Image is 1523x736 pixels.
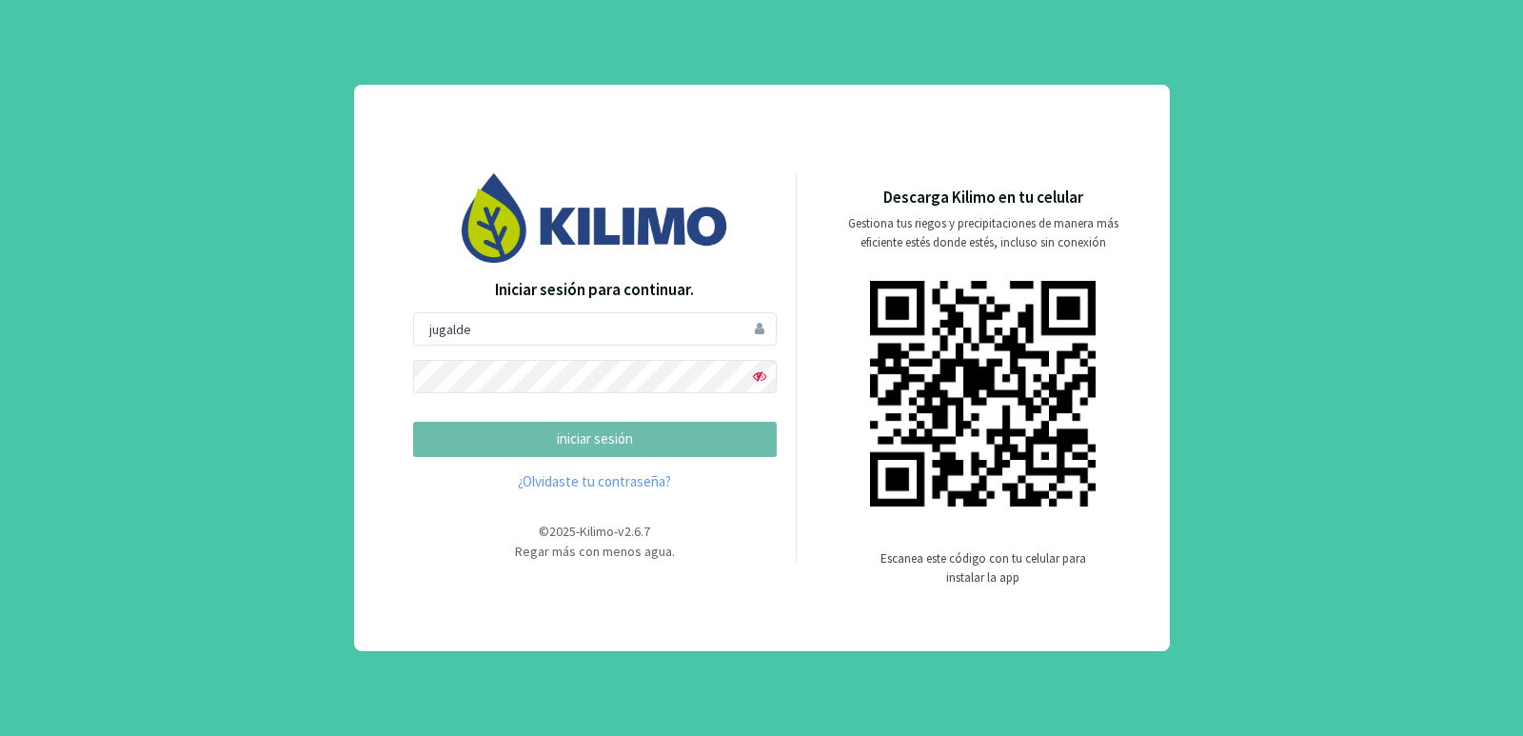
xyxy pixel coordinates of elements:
span: - [614,523,618,540]
p: Iniciar sesión para continuar. [413,278,777,303]
input: Usuario [413,312,777,346]
a: ¿Olvidaste tu contraseña? [413,471,777,493]
button: iniciar sesión [413,422,777,457]
img: Image [462,173,728,262]
span: © [539,523,549,540]
span: v2.6.7 [618,523,650,540]
p: Escanea este código con tu celular para instalar la app [879,549,1088,587]
p: Descarga Kilimo en tu celular [883,186,1083,210]
span: 2025 [549,523,576,540]
p: iniciar sesión [429,428,761,450]
span: - [576,523,580,540]
p: Gestiona tus riegos y precipitaciones de manera más eficiente estés donde estés, incluso sin cone... [837,214,1130,252]
span: Regar más con menos agua. [515,543,675,560]
img: qr code [870,281,1096,507]
span: Kilimo [580,523,614,540]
